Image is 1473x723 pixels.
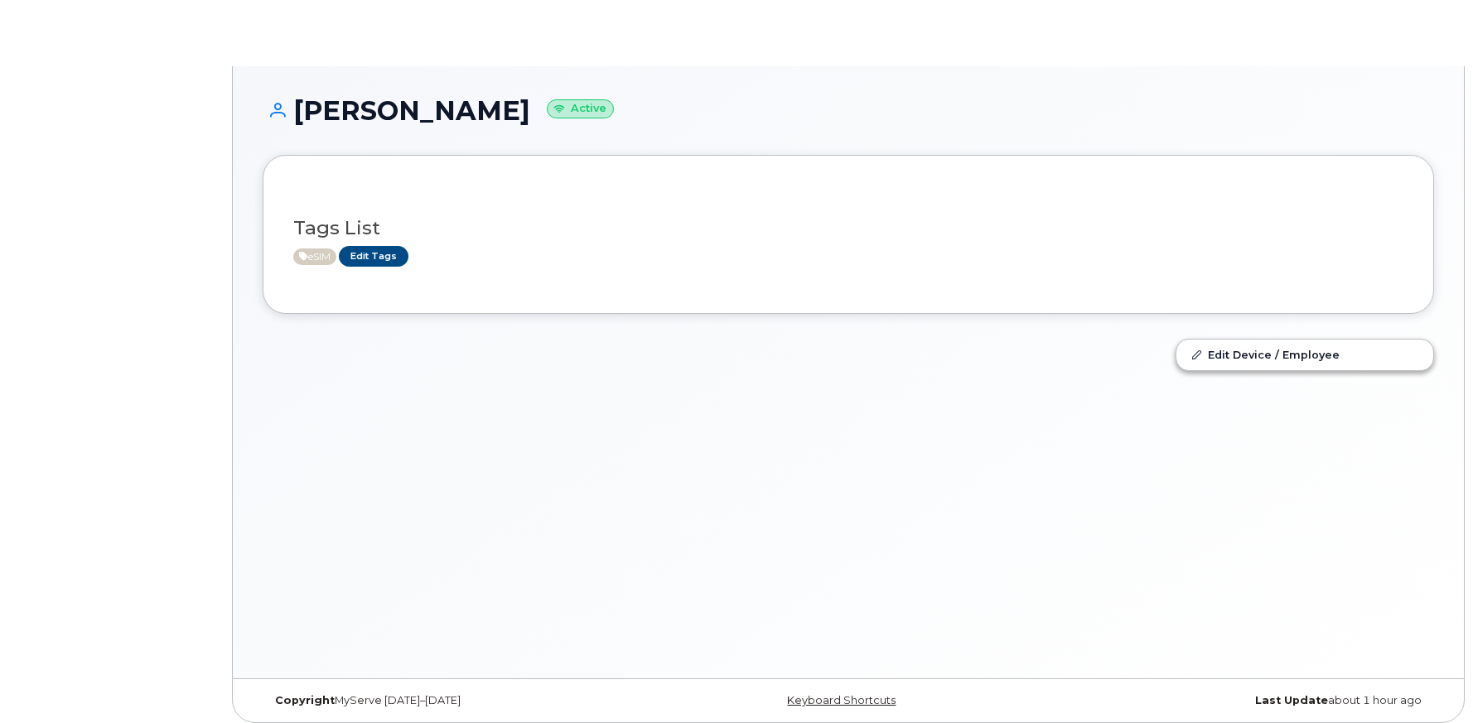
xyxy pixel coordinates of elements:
a: Edit Tags [339,246,408,267]
h3: Tags List [293,218,1403,239]
strong: Copyright [275,694,335,706]
h1: [PERSON_NAME] [263,96,1434,125]
div: about 1 hour ago [1044,694,1434,707]
span: Active [293,248,336,265]
div: MyServe [DATE]–[DATE] [263,694,653,707]
a: Keyboard Shortcuts [787,694,896,706]
strong: Last Update [1255,694,1328,706]
a: Edit Device / Employee [1176,340,1433,369]
small: Active [547,99,614,118]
